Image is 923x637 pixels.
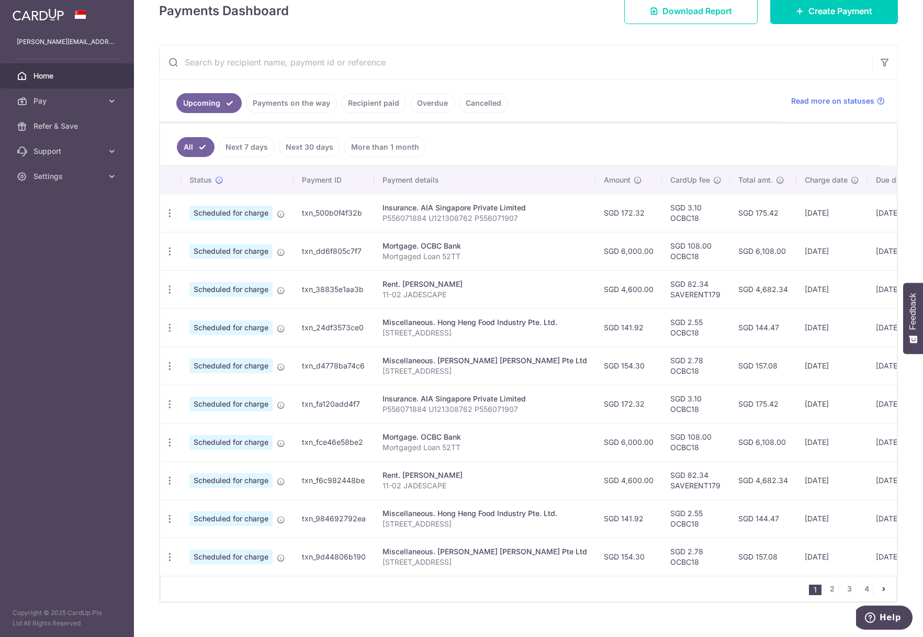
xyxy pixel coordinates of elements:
span: Charge date [805,175,848,185]
td: SGD 6,108.00 [730,423,796,461]
p: [PERSON_NAME][EMAIL_ADDRESS][DOMAIN_NAME] [17,37,117,47]
td: SGD 172.32 [595,194,662,232]
td: SGD 108.00 OCBC18 [662,423,730,461]
span: Create Payment [808,5,872,17]
span: Scheduled for charge [189,359,273,373]
td: [DATE] [796,499,868,538]
span: Scheduled for charge [189,435,273,450]
td: txn_9d44806b190 [294,538,374,576]
td: SGD 108.00 OCBC18 [662,232,730,270]
span: Scheduled for charge [189,550,273,564]
a: Next 7 days [219,137,275,157]
td: [DATE] [796,461,868,499]
td: [DATE] [796,270,868,308]
td: SGD 154.30 [595,538,662,576]
p: Mortgaged Loan 52TT [382,442,587,453]
a: Payments on the way [246,93,337,113]
p: P556071884 U121308762 P556071907 [382,213,587,223]
td: SGD 2.55 OCBC18 [662,308,730,347]
td: SGD 6,108.00 [730,232,796,270]
a: 4 [860,583,873,595]
p: Mortgaged Loan 52TT [382,251,587,262]
th: Payment details [374,166,595,194]
td: [DATE] [796,194,868,232]
td: SGD 157.08 [730,347,796,385]
td: [DATE] [796,347,868,385]
span: Refer & Save [33,121,103,131]
td: SGD 82.34 SAVERENT179 [662,461,730,499]
td: txn_fa120add4f7 [294,385,374,423]
td: SGD 4,682.34 [730,461,796,499]
div: Insurance. AIA Singapore Private Limited [382,203,587,213]
span: Download Report [662,5,732,17]
p: [STREET_ADDRESS] [382,519,587,529]
td: SGD 172.32 [595,385,662,423]
div: Mortgage. OCBC Bank [382,432,587,442]
iframe: Opens a widget where you can find more information [856,606,913,632]
span: Scheduled for charge [189,397,273,411]
td: SGD 141.92 [595,308,662,347]
div: Rent. [PERSON_NAME] [382,470,587,480]
span: Status [189,175,212,185]
td: SGD 4,682.34 [730,270,796,308]
span: Home [33,71,103,81]
p: 11-02 JADESCAPE [382,480,587,491]
span: Feedback [908,293,918,330]
td: [DATE] [796,423,868,461]
span: Amount [604,175,631,185]
span: Support [33,146,103,157]
td: txn_24df3573ce0 [294,308,374,347]
td: SGD 154.30 [595,347,662,385]
td: [DATE] [796,385,868,423]
a: Recipient paid [341,93,406,113]
th: Payment ID [294,166,374,194]
a: Upcoming [176,93,242,113]
td: SGD 2.78 OCBC18 [662,347,730,385]
a: 2 [826,583,838,595]
h4: Payments Dashboard [159,2,289,20]
td: SGD 6,000.00 [595,423,662,461]
td: SGD 4,600.00 [595,270,662,308]
a: Overdue [410,93,455,113]
p: P556071884 U121308762 P556071907 [382,404,587,415]
nav: pager [809,576,896,601]
td: SGD 3.10 OCBC18 [662,385,730,423]
td: SGD 4,600.00 [595,461,662,499]
a: 3 [843,583,856,595]
a: All [177,137,215,157]
div: Insurance. AIA Singapore Private Limited [382,394,587,404]
a: More than 1 month [344,137,426,157]
div: Miscellaneous. [PERSON_NAME] [PERSON_NAME] Pte Ltd [382,355,587,366]
div: Rent. [PERSON_NAME] [382,279,587,289]
input: Search by recipient name, payment id or reference [160,46,872,79]
p: [STREET_ADDRESS] [382,366,587,376]
td: SGD 157.08 [730,538,796,576]
span: Scheduled for charge [189,511,273,526]
td: SGD 141.92 [595,499,662,538]
td: txn_fce46e58be2 [294,423,374,461]
td: SGD 6,000.00 [595,232,662,270]
span: CardUp fee [670,175,710,185]
td: txn_38835e1aa3b [294,270,374,308]
span: Read more on statuses [791,96,874,106]
td: SGD 2.55 OCBC18 [662,499,730,538]
td: SGD 144.47 [730,499,796,538]
span: Scheduled for charge [189,244,273,259]
td: txn_dd6f805c7f7 [294,232,374,270]
td: SGD 2.78 OCBC18 [662,538,730,576]
span: Scheduled for charge [189,282,273,297]
span: Total amt. [738,175,773,185]
td: SGD 175.42 [730,194,796,232]
td: txn_d4778ba74c6 [294,347,374,385]
td: [DATE] [796,538,868,576]
td: [DATE] [796,232,868,270]
td: [DATE] [796,308,868,347]
td: SGD 3.10 OCBC18 [662,194,730,232]
p: [STREET_ADDRESS] [382,557,587,567]
td: SGD 175.42 [730,385,796,423]
button: Feedback - Show survey [903,283,923,354]
div: Miscellaneous. Hong Heng Food Industry Pte. Ltd. [382,508,587,519]
span: Scheduled for charge [189,206,273,220]
img: CardUp [13,8,64,21]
